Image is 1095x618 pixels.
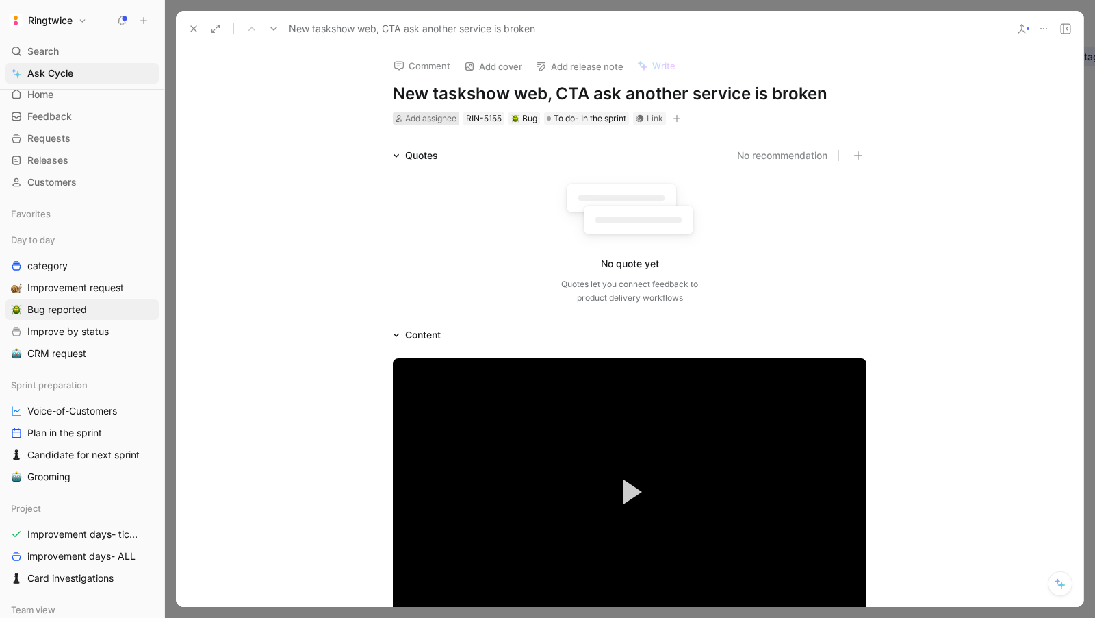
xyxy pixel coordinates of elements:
[631,56,682,75] button: Write
[8,301,25,318] button: 🪲
[27,571,114,585] span: Card investigations
[5,423,159,443] a: Plan in the sprint
[9,14,23,27] img: Ringtwice
[11,449,22,460] img: ♟️
[27,132,70,145] span: Requests
[393,83,866,105] h1: New taskshow web, CTA ask another service is broken
[27,259,68,273] span: category
[5,256,159,276] a: category
[561,277,698,305] div: Quotes let you connect feedback to product delivery workflows
[11,282,22,293] img: 🐌
[5,568,159,589] a: ♟️Card investigations
[5,467,159,487] a: 🤖Grooming
[8,570,25,586] button: ♟️
[652,60,675,72] span: Write
[5,106,159,127] a: Feedback
[5,546,159,567] a: improvement days- ALL
[508,112,540,125] div: 🪲Bug
[11,471,22,482] img: 🤖
[405,113,456,123] span: Add assignee
[5,128,159,149] a: Requests
[458,57,528,76] button: Add cover
[8,447,25,463] button: ♟️
[11,573,22,584] img: ♟️
[601,256,659,272] div: No quote yet
[27,404,117,418] span: Voice-of-Customers
[11,348,22,359] img: 🤖
[5,172,159,193] a: Customers
[5,498,159,519] div: Project
[27,110,72,123] span: Feedback
[530,57,630,76] button: Add release note
[27,448,140,462] span: Candidate for next sprint
[27,325,109,338] span: Improve by status
[27,281,124,295] span: Improvement request
[27,175,77,189] span: Customers
[27,153,68,167] span: Releases
[289,21,535,37] span: New taskshow web, CTA ask another service is broken
[387,56,456,75] button: Comment
[27,470,70,484] span: Grooming
[11,233,55,247] span: Day to day
[5,84,159,105] a: Home
[5,11,90,30] button: RingtwiceRingtwice
[5,299,159,320] a: 🪲Bug reported
[5,445,159,465] a: ♟️Candidate for next sprint
[405,147,438,164] div: Quotes
[554,112,626,125] span: To do- In the sprint
[737,147,827,164] button: No recommendation
[5,63,159,84] a: Ask Cycle
[5,150,159,171] a: Releases
[11,207,51,221] span: Favorites
[27,549,136,563] span: improvement days- ALL
[27,43,59,60] span: Search
[27,88,53,101] span: Home
[5,498,159,589] div: ProjectImprovement days- tickets readyimprovement days- ALL♟️Card investigations
[8,280,25,296] button: 🐌
[544,112,629,125] div: To do- In the sprint
[5,277,159,298] a: 🐌Improvement request
[387,147,443,164] div: Quotes
[11,502,41,515] span: Project
[27,65,73,82] span: Ask Cycle
[27,528,143,541] span: Improvement days- tickets ready
[511,112,537,125] div: Bug
[5,321,159,342] a: Improve by status
[27,347,86,360] span: CRM request
[27,303,87,317] span: Bug reported
[11,304,22,315] img: 🪲
[5,41,159,62] div: Search
[5,375,159,395] div: Sprint preparation
[466,112,502,125] div: RIN-5155
[11,603,55,617] span: Team view
[5,401,159,421] a: Voice-of-Customers
[11,378,88,392] span: Sprint preparation
[511,114,519,123] img: 🪲
[8,345,25,362] button: 🤖
[27,426,102,440] span: Plan in the sprint
[387,327,446,343] div: Content
[647,112,663,125] div: Link
[5,203,159,224] div: Favorites
[599,461,660,523] button: Play Video
[5,343,159,364] a: 🤖CRM request
[28,14,73,27] h1: Ringtwice
[5,230,159,250] div: Day to day
[5,524,159,545] a: Improvement days- tickets ready
[5,230,159,364] div: Day to daycategory🐌Improvement request🪲Bug reportedImprove by status🤖CRM request
[5,375,159,487] div: Sprint preparationVoice-of-CustomersPlan in the sprint♟️Candidate for next sprint🤖Grooming
[405,327,441,343] div: Content
[8,469,25,485] button: 🤖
